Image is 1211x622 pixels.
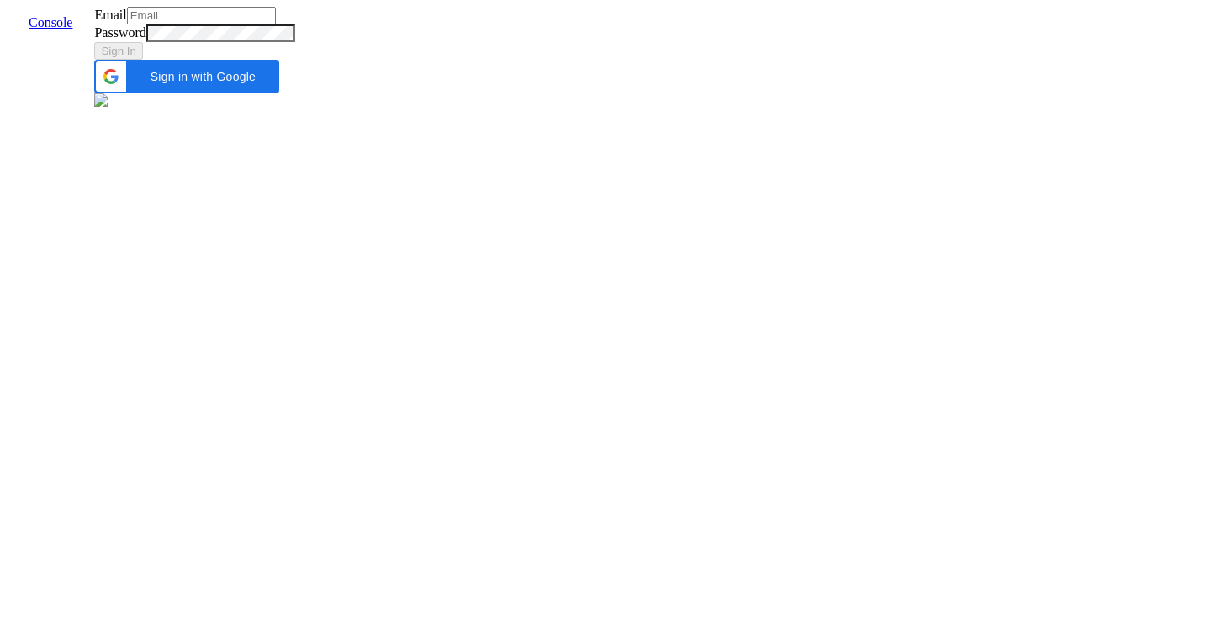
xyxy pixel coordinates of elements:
span: Sign in with Google [136,70,269,83]
div: Sign in with Google [94,60,279,93]
button: Sign In [94,42,143,60]
label: Email [94,8,126,22]
label: Password [94,25,145,40]
a: Console [15,15,86,29]
img: azure.svg [94,93,108,107]
input: Email [127,7,276,24]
